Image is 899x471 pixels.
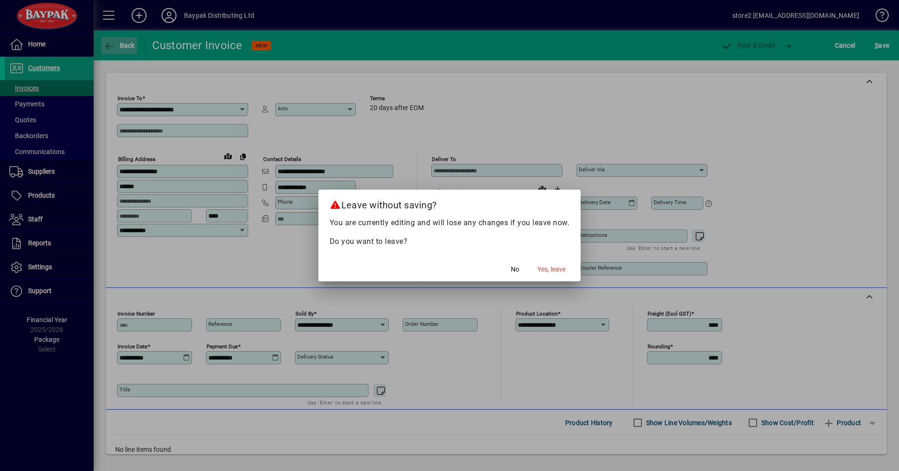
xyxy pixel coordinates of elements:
[500,261,530,278] button: No
[511,265,519,274] span: No
[318,190,581,217] h2: Leave without saving?
[330,217,570,228] p: You are currently editing and will lose any changes if you leave now.
[330,236,570,247] p: Do you want to leave?
[534,261,569,278] button: Yes, leave
[538,265,566,274] span: Yes, leave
